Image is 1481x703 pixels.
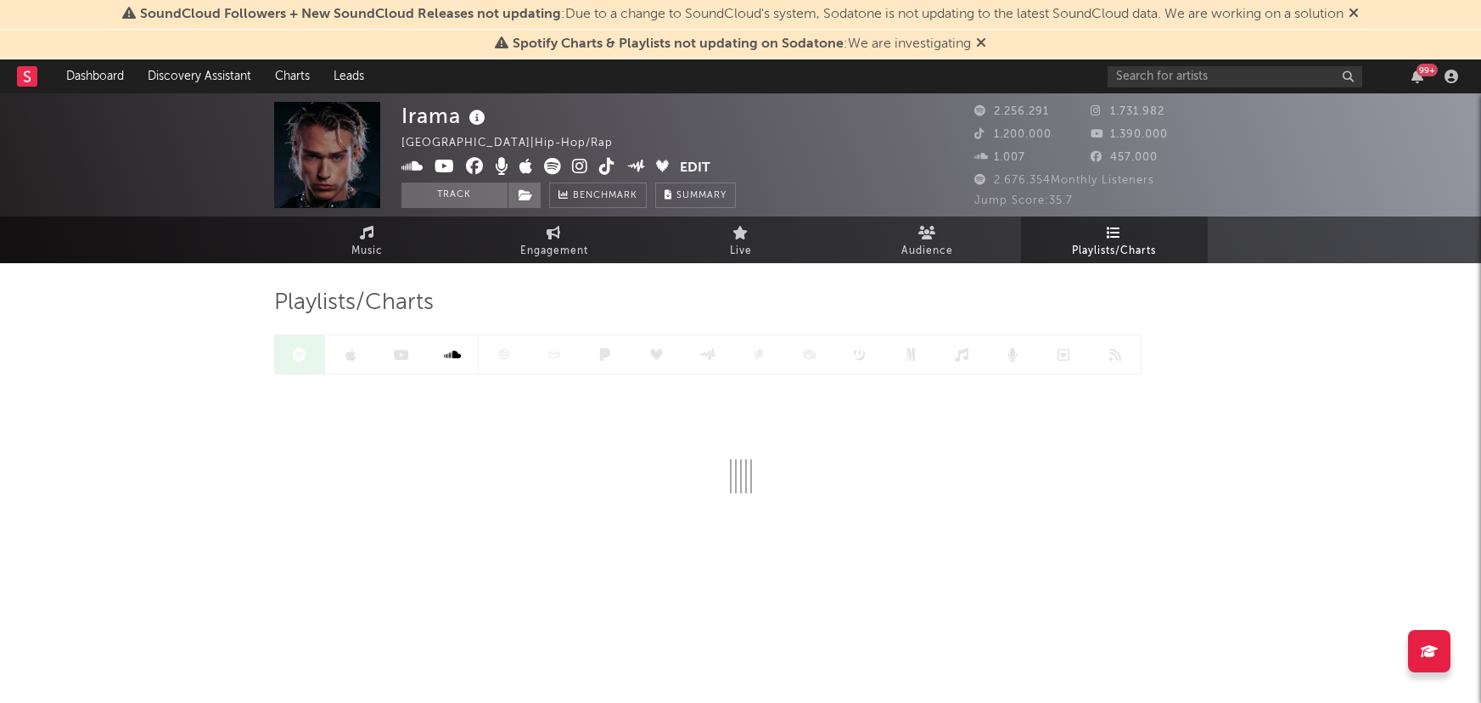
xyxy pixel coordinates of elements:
[901,241,953,262] span: Audience
[1411,70,1423,83] button: 99+
[976,37,986,51] span: Dismiss
[322,59,376,93] a: Leads
[263,59,322,93] a: Charts
[655,183,736,208] button: Summary
[1349,8,1359,21] span: Dismiss
[274,293,434,313] span: Playlists/Charts
[974,106,1049,117] span: 2.256.291
[549,183,647,208] a: Benchmark
[1091,129,1168,140] span: 1.390.000
[680,158,710,179] button: Edit
[1072,241,1156,262] span: Playlists/Charts
[1416,64,1438,76] div: 99 +
[401,102,490,130] div: Irama
[1091,106,1164,117] span: 1.731.982
[54,59,136,93] a: Dashboard
[520,241,588,262] span: Engagement
[1021,217,1208,263] a: Playlists/Charts
[140,8,561,21] span: SoundCloud Followers + New SoundCloud Releases not updating
[401,133,632,154] div: [GEOGRAPHIC_DATA] | Hip-Hop/Rap
[974,175,1154,186] span: 2.676.354 Monthly Listeners
[648,217,834,263] a: Live
[461,217,648,263] a: Engagement
[730,241,752,262] span: Live
[974,152,1025,163] span: 1.007
[136,59,263,93] a: Discovery Assistant
[974,129,1052,140] span: 1.200.000
[351,241,383,262] span: Music
[1091,152,1158,163] span: 457.000
[401,183,508,208] button: Track
[834,217,1021,263] a: Audience
[513,37,971,51] span: : We are investigating
[274,217,461,263] a: Music
[140,8,1344,21] span: : Due to a change to SoundCloud's system, Sodatone is not updating to the latest SoundCloud data....
[513,37,844,51] span: Spotify Charts & Playlists not updating on Sodatone
[676,191,726,200] span: Summary
[1108,66,1362,87] input: Search for artists
[974,195,1073,206] span: Jump Score: 35.7
[573,186,637,206] span: Benchmark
